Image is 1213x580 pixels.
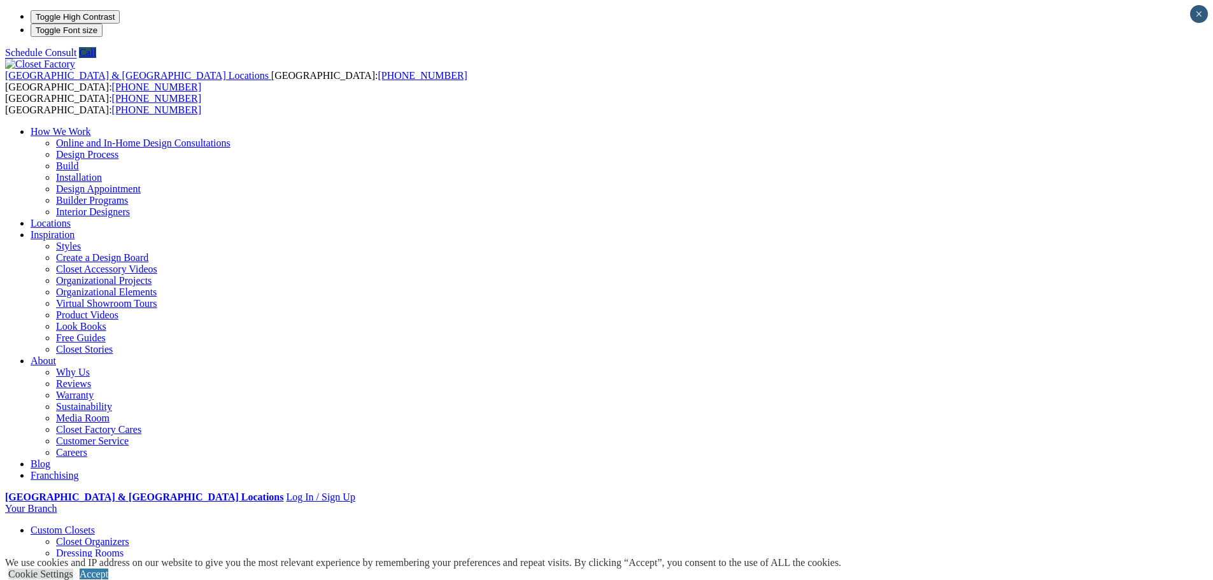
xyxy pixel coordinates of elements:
button: Toggle Font size [31,24,103,37]
a: Call [79,47,96,58]
a: [GEOGRAPHIC_DATA] & [GEOGRAPHIC_DATA] Locations [5,492,283,502]
a: Custom Closets [31,525,95,535]
a: Free Guides [56,332,106,343]
a: Product Videos [56,309,118,320]
img: Closet Factory [5,59,75,70]
span: [GEOGRAPHIC_DATA]: [GEOGRAPHIC_DATA]: [5,70,467,92]
a: Why Us [56,367,90,378]
a: Look Books [56,321,106,332]
a: Design Appointment [56,183,141,194]
a: [PHONE_NUMBER] [112,81,201,92]
a: [GEOGRAPHIC_DATA] & [GEOGRAPHIC_DATA] Locations [5,70,271,81]
a: Organizational Elements [56,286,157,297]
a: How We Work [31,126,91,137]
a: Careers [56,447,87,458]
a: Closet Accessory Videos [56,264,157,274]
a: Builder Programs [56,195,128,206]
a: Styles [56,241,81,251]
a: Locations [31,218,71,229]
span: [GEOGRAPHIC_DATA] & [GEOGRAPHIC_DATA] Locations [5,70,269,81]
a: Closet Stories [56,344,113,355]
a: Installation [56,172,102,183]
a: Schedule Consult [5,47,76,58]
a: Accept [80,569,108,579]
a: Your Branch [5,503,57,514]
button: Toggle High Contrast [31,10,120,24]
a: Build [56,160,79,171]
a: [PHONE_NUMBER] [112,93,201,104]
a: Online and In-Home Design Consultations [56,138,231,148]
a: Create a Design Board [56,252,148,263]
a: [PHONE_NUMBER] [378,70,467,81]
a: Inspiration [31,229,74,240]
a: Blog [31,458,50,469]
a: Customer Service [56,435,129,446]
span: Toggle Font size [36,25,97,35]
a: Dressing Rooms [56,548,124,558]
a: Interior Designers [56,206,130,217]
a: Warranty [56,390,94,400]
a: Design Process [56,149,118,160]
a: Closet Organizers [56,536,129,547]
div: We use cookies and IP address on our website to give you the most relevant experience by remember... [5,557,841,569]
a: Reviews [56,378,91,389]
a: Virtual Showroom Tours [56,298,157,309]
a: Media Room [56,413,110,423]
button: Close [1190,5,1208,23]
a: About [31,355,56,366]
a: Log In / Sign Up [286,492,355,502]
a: Cookie Settings [8,569,73,579]
a: Franchising [31,470,79,481]
a: Organizational Projects [56,275,152,286]
a: Sustainability [56,401,112,412]
a: Closet Factory Cares [56,424,141,435]
span: Toggle High Contrast [36,12,115,22]
a: [PHONE_NUMBER] [112,104,201,115]
span: [GEOGRAPHIC_DATA]: [GEOGRAPHIC_DATA]: [5,93,201,115]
